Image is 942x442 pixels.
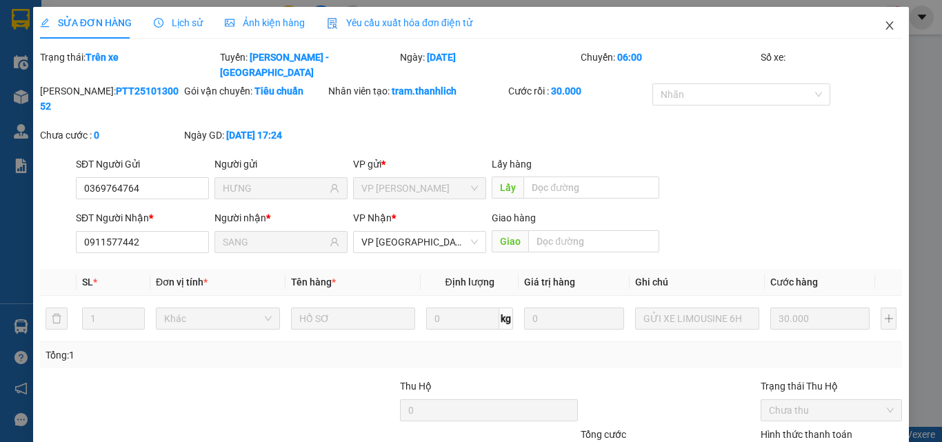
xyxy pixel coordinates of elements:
b: [DATE] 17:24 [226,130,282,141]
span: user [330,237,339,247]
span: Giao [492,230,528,252]
div: Người gửi [214,157,348,172]
span: Giá trị hàng [524,277,575,288]
span: Đơn vị tính [156,277,208,288]
b: [PERSON_NAME] - [GEOGRAPHIC_DATA] [220,52,329,78]
div: Trạng thái Thu Hộ [761,379,902,394]
span: VP Đà Lạt [361,232,478,252]
button: delete [46,308,68,330]
div: Người nhận [214,210,348,225]
div: Tổng: 1 [46,348,365,363]
img: icon [327,18,338,29]
div: Trạng thái: [39,50,219,80]
span: Yêu cầu xuất hóa đơn điện tử [327,17,472,28]
input: 0 [524,308,623,330]
b: Trên xe [86,52,119,63]
input: Dọc đường [523,177,659,199]
span: Ảnh kiện hàng [225,17,305,28]
span: Giao hàng [492,212,536,223]
span: VP Phan Thiết [361,178,478,199]
div: SĐT Người Nhận [76,210,209,225]
b: 30.000 [551,86,581,97]
b: 0 [94,130,99,141]
input: Tên người nhận [223,234,327,250]
span: Lấy hàng [492,159,532,170]
label: Hình thức thanh toán [761,429,852,440]
div: VP gửi [353,157,486,172]
b: [DATE] [427,52,456,63]
div: Cước rồi : [508,83,650,99]
b: tram.thanhlich [392,86,457,97]
div: Gói vận chuyển: [184,83,325,99]
span: kg [499,308,513,330]
input: Tên người gửi [223,181,327,196]
span: Tổng cước [581,429,626,440]
div: Nhân viên tạo: [328,83,505,99]
input: Ghi Chú [635,308,759,330]
div: Số xe: [759,50,903,80]
span: VP Nhận [353,212,392,223]
div: Ngày GD: [184,128,325,143]
span: SỬA ĐƠN HÀNG [40,17,132,28]
span: Định lượng [445,277,494,288]
span: SL [82,277,93,288]
b: 06:00 [617,52,642,63]
div: Chưa cước : [40,128,181,143]
div: Chuyến: [579,50,759,80]
span: Lịch sử [154,17,203,28]
div: Ngày: [399,50,579,80]
input: VD: Bàn, Ghế [291,308,415,330]
input: Dọc đường [528,230,659,252]
input: 0 [770,308,870,330]
div: Tuyến: [219,50,399,80]
span: clock-circle [154,18,163,28]
th: Ghi chú [630,269,765,296]
button: Close [870,7,909,46]
div: SĐT Người Gửi [76,157,209,172]
span: Khác [164,308,272,329]
span: user [330,183,339,193]
span: close [884,20,895,31]
span: Cước hàng [770,277,818,288]
span: Thu Hộ [400,381,432,392]
b: Tiêu chuẩn [254,86,303,97]
button: plus [881,308,896,330]
span: picture [225,18,234,28]
span: Chưa thu [769,400,894,421]
span: Lấy [492,177,523,199]
div: [PERSON_NAME]: [40,83,181,114]
span: edit [40,18,50,28]
span: Tên hàng [291,277,336,288]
